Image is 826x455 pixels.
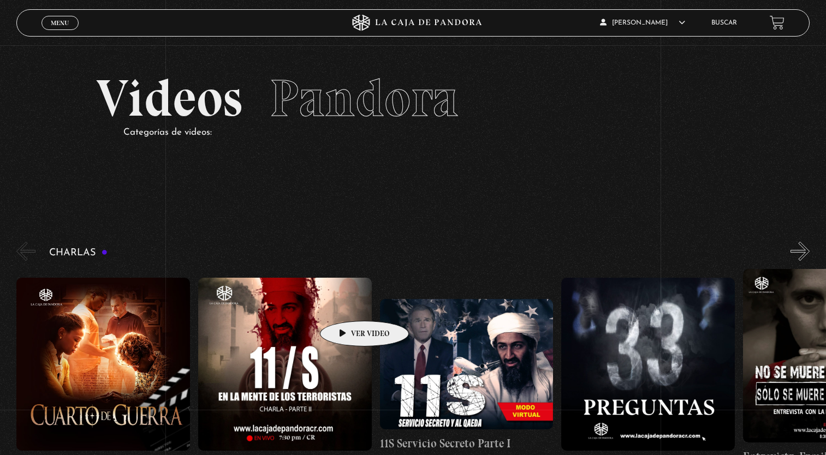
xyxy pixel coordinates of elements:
[270,67,459,129] span: Pandora
[49,248,108,258] h3: Charlas
[380,435,554,452] h4: 11S Servicio Secreto Parte I
[47,28,73,36] span: Cerrar
[51,20,69,26] span: Menu
[96,73,730,124] h2: Videos
[791,242,810,261] button: Next
[770,15,785,30] a: View your shopping cart
[711,20,737,26] a: Buscar
[16,242,35,261] button: Previous
[123,124,730,141] p: Categorías de videos:
[600,20,685,26] span: [PERSON_NAME]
